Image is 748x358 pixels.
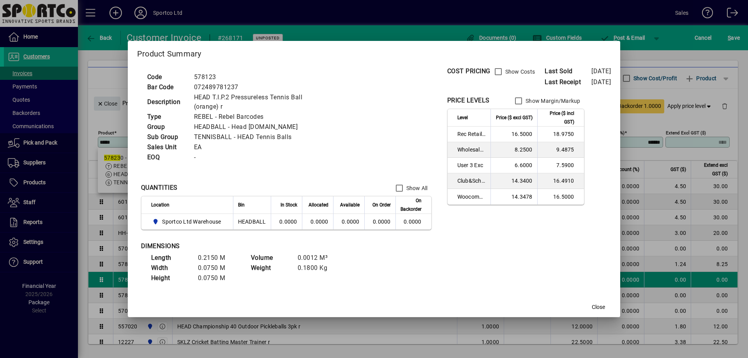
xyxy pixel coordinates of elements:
[143,82,190,92] td: Bar Code
[372,201,391,209] span: On Order
[537,173,584,189] td: 16.4910
[190,72,332,82] td: 578123
[457,177,486,185] span: Club&School Exc
[490,173,537,189] td: 14.3400
[545,78,591,87] span: Last Receipt
[151,201,169,209] span: Location
[294,253,340,263] td: 0.0012 M³
[302,214,333,229] td: 0.0000
[143,152,190,162] td: EOQ
[190,132,332,142] td: TENNISBALL - HEAD Tennis Balls
[238,201,245,209] span: Bin
[447,67,490,76] div: COST PRICING
[194,263,241,273] td: 0.0750 M
[143,92,190,112] td: Description
[457,193,486,201] span: Woocommerce Retail
[271,214,302,229] td: 0.0000
[309,201,328,209] span: Allocated
[151,217,224,226] span: Sportco Ltd Warehouse
[405,184,428,192] label: Show All
[247,263,294,273] td: Weight
[537,127,584,142] td: 18.9750
[537,142,584,158] td: 9.4875
[457,113,468,122] span: Level
[143,72,190,82] td: Code
[524,97,580,105] label: Show Margin/Markup
[143,122,190,132] td: Group
[190,92,332,112] td: HEAD T.I.P.2 Pressureless Tennis Ball (orange) r
[457,161,486,169] span: User 3 Exc
[190,82,332,92] td: 072489781237
[143,132,190,142] td: Sub Group
[147,273,194,283] td: Height
[141,183,178,192] div: QUANTITIES
[280,201,297,209] span: In Stock
[542,109,574,126] span: Price ($ incl GST)
[190,112,332,122] td: REBEL - Rebel Barcodes
[141,242,336,251] div: DIMENSIONS
[537,158,584,173] td: 7.5900
[496,113,533,122] span: Price ($ excl GST)
[190,122,332,132] td: HEADBALL - Head [DOMAIN_NAME]
[373,219,391,225] span: 0.0000
[194,273,241,283] td: 0.0750 M
[194,253,241,263] td: 0.2150 M
[143,112,190,122] td: Type
[591,67,611,75] span: [DATE]
[586,300,611,314] button: Close
[447,96,490,105] div: PRICE LEVELS
[457,130,486,138] span: Rec Retail Inc
[340,201,360,209] span: Available
[592,303,605,311] span: Close
[504,68,535,76] label: Show Costs
[190,142,332,152] td: EA
[294,263,340,273] td: 0.1800 Kg
[143,142,190,152] td: Sales Unit
[400,196,422,213] span: On Backorder
[333,214,364,229] td: 0.0000
[457,146,486,153] span: Wholesale Exc
[545,67,591,76] span: Last Sold
[147,253,194,263] td: Length
[147,263,194,273] td: Width
[537,189,584,205] td: 16.5000
[490,142,537,158] td: 8.2500
[233,214,271,229] td: HEADBALL
[190,152,332,162] td: -
[128,41,620,63] h2: Product Summary
[395,214,431,229] td: 0.0000
[247,253,294,263] td: Volume
[162,218,221,226] span: Sportco Ltd Warehouse
[490,158,537,173] td: 6.6000
[490,127,537,142] td: 16.5000
[591,78,611,86] span: [DATE]
[490,189,537,205] td: 14.3478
